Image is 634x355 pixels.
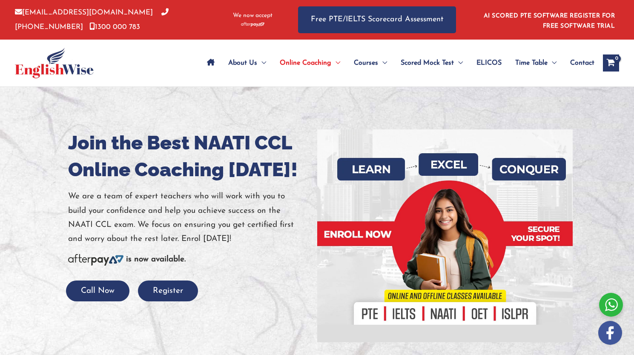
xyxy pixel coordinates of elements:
[598,321,622,345] img: white-facebook.png
[394,48,470,78] a: Scored Mock TestMenu Toggle
[15,9,153,16] a: [EMAIL_ADDRESS][DOMAIN_NAME]
[470,48,508,78] a: ELICOS
[89,23,140,31] a: 1300 000 783
[68,189,311,246] p: We are a team of expert teachers who will work with you to build your confidence and help you ach...
[331,48,340,78] span: Menu Toggle
[280,48,331,78] span: Online Coaching
[138,287,198,295] a: Register
[347,48,394,78] a: CoursesMenu Toggle
[68,254,123,266] img: Afterpay-Logo
[354,48,378,78] span: Courses
[221,48,273,78] a: About UsMenu Toggle
[66,281,129,301] button: Call Now
[126,255,186,263] b: is now available.
[233,11,273,20] span: We now accept
[378,48,387,78] span: Menu Toggle
[479,6,619,34] aside: Header Widget 1
[273,48,347,78] a: Online CoachingMenu Toggle
[257,48,266,78] span: Menu Toggle
[401,48,454,78] span: Scored Mock Test
[66,287,129,295] a: Call Now
[68,129,311,183] h1: Join the Best NAATI CCL Online Coaching [DATE]!
[298,6,456,33] a: Free PTE/IELTS Scorecard Assessment
[200,48,594,78] nav: Site Navigation: Main Menu
[484,13,615,29] a: AI SCORED PTE SOFTWARE REGISTER FOR FREE SOFTWARE TRIAL
[603,54,619,72] a: View Shopping Cart, empty
[570,48,594,78] span: Contact
[548,48,557,78] span: Menu Toggle
[454,48,463,78] span: Menu Toggle
[15,48,94,78] img: cropped-ew-logo
[476,48,502,78] span: ELICOS
[138,281,198,301] button: Register
[508,48,563,78] a: Time TableMenu Toggle
[15,9,169,30] a: [PHONE_NUMBER]
[515,48,548,78] span: Time Table
[241,22,264,27] img: Afterpay-Logo
[228,48,257,78] span: About Us
[563,48,594,78] a: Contact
